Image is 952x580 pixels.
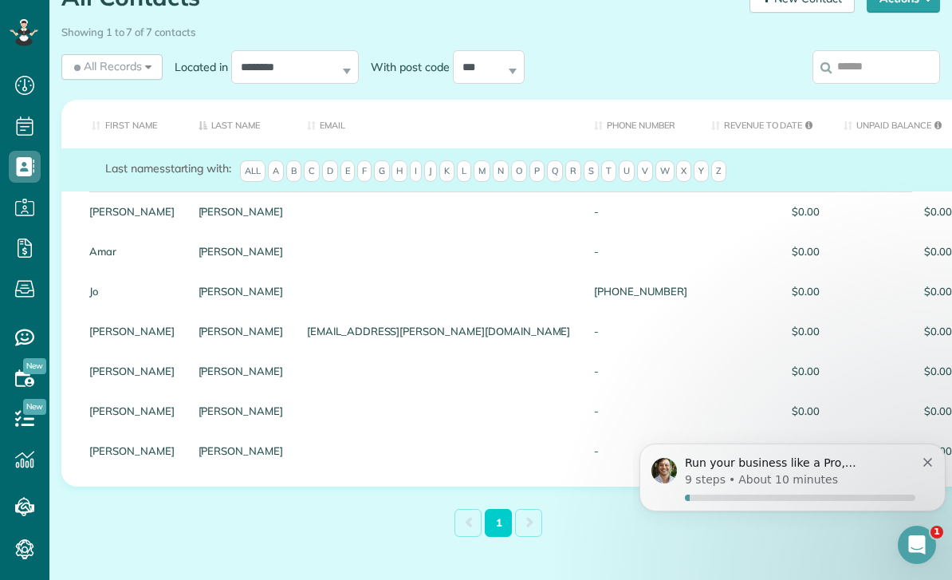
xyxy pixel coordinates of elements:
span: A [268,160,284,183]
div: - [582,431,698,471]
a: [PERSON_NAME] [199,326,284,337]
div: - [582,311,698,351]
span: E [340,160,355,183]
span: $0.00 [711,246,820,257]
span: V [637,160,653,183]
span: 1 [930,526,943,539]
a: Amar [89,246,175,257]
span: Y [694,160,709,183]
span: $0.00 [711,365,820,377]
span: $0.00 [844,286,952,297]
span: M [474,160,490,183]
span: New [23,399,46,415]
iframe: Intercom notifications message [633,425,952,537]
a: [PERSON_NAME] [199,246,284,257]
span: P [529,160,545,183]
span: $0.00 [711,206,820,217]
div: - [582,231,698,271]
a: 1 [485,509,512,537]
label: Located in [163,59,231,75]
a: [PERSON_NAME] [89,326,175,337]
div: [PHONE_NUMBER] [582,271,698,311]
span: R [565,160,581,183]
span: C [304,160,320,183]
span: All [240,160,266,183]
span: $0.00 [844,365,952,377]
span: G [374,160,390,183]
span: $0.00 [711,326,820,337]
span: N [493,160,509,183]
th: Last Name: activate to sort column descending [187,100,296,148]
span: All Records [71,58,142,74]
div: [EMAIL_ADDRESS][PERSON_NAME][DOMAIN_NAME] [295,311,582,351]
a: [PERSON_NAME] [199,405,284,416]
span: B [286,160,301,183]
a: [PERSON_NAME] [199,365,284,377]
a: Jo [89,286,175,297]
span: $0.00 [844,246,952,257]
span: New [23,358,46,374]
div: - [582,351,698,391]
a: [PERSON_NAME] [199,286,284,297]
span: $0.00 [711,286,820,297]
span: Z [711,160,726,183]
th: First Name: activate to sort column ascending [61,100,187,148]
div: - [582,391,698,431]
span: W [655,160,675,183]
a: [PERSON_NAME] [89,445,175,456]
span: Last names [105,161,165,176]
span: J [424,160,437,183]
span: S [584,160,599,183]
span: D [322,160,338,183]
span: I [410,160,422,183]
span: L [457,160,471,183]
th: Phone number: activate to sort column ascending [582,100,698,148]
a: [PERSON_NAME] [89,206,175,217]
label: starting with: [105,160,231,176]
span: Q [547,160,563,183]
span: O [511,160,527,183]
span: X [676,160,691,183]
span: F [357,160,372,183]
a: [PERSON_NAME] [89,405,175,416]
th: Revenue to Date: activate to sort column ascending [699,100,832,148]
a: [PERSON_NAME] [199,206,284,217]
span: $0.00 [844,206,952,217]
span: H [391,160,407,183]
span: K [439,160,454,183]
label: With post code [359,59,453,75]
iframe: Intercom live chat [898,526,936,564]
span: U [619,160,635,183]
span: $0.00 [844,326,952,337]
a: [PERSON_NAME] [89,365,175,377]
th: Email: activate to sort column ascending [295,100,582,148]
div: - [582,191,698,231]
div: Showing 1 to 7 of 7 contacts [61,18,940,40]
span: T [601,160,616,183]
span: $0.00 [711,405,820,416]
a: [PERSON_NAME] [199,445,284,456]
span: $0.00 [844,405,952,416]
